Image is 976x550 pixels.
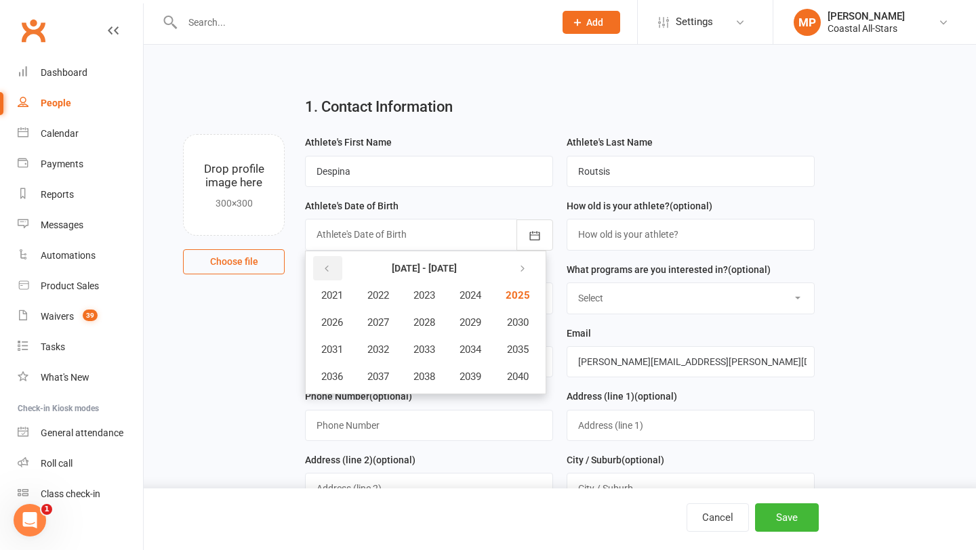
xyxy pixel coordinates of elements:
[413,371,435,383] span: 2038
[305,452,415,467] label: Address (line 2)
[392,263,457,274] strong: [DATE] - [DATE]
[567,262,771,277] label: What programs are you interested in?
[310,337,354,362] button: 2031
[402,364,447,389] button: 2038
[18,58,143,88] a: Dashboard
[367,316,389,329] span: 2027
[794,9,821,36] div: MP
[728,264,771,275] spang: (optional)
[321,316,343,329] span: 2026
[402,282,447,308] button: 2023
[41,250,96,261] div: Automations
[494,337,542,362] button: 2035
[622,454,664,465] spang: (optional)
[321,289,343,301] span: 2021
[494,310,542,335] button: 2030
[567,219,815,250] input: How old is your athlete?
[18,332,143,362] a: Tasks
[18,88,143,119] a: People
[18,418,143,448] a: General attendance kiosk mode
[14,504,46,536] iframe: Intercom live chat
[369,391,412,402] spang: (optional)
[183,249,285,274] button: Choose file
[494,282,542,308] button: 2025
[310,282,354,308] button: 2021
[41,67,87,78] div: Dashboard
[41,128,79,139] div: Calendar
[402,310,447,335] button: 2028
[356,282,401,308] button: 2022
[18,179,143,210] a: Reports
[634,391,677,402] spang: (optional)
[305,473,553,504] input: Address (line 2)
[310,364,354,389] button: 2036
[321,371,343,383] span: 2036
[41,427,123,438] div: General attendance
[567,410,815,441] input: Address (line 1)
[460,371,481,383] span: 2039
[305,198,399,213] label: Athlete's Date of Birth
[567,326,591,341] label: Email
[321,343,343,356] span: 2031
[41,458,73,469] div: Roll call
[16,14,50,47] a: Clubworx
[507,371,529,383] span: 2040
[460,289,481,301] span: 2024
[178,13,545,32] input: Search...
[506,289,530,301] span: 2025
[373,454,415,465] spang: (optional)
[567,389,677,404] label: Address (line 1)
[367,371,389,383] span: 2037
[41,341,65,352] div: Tasks
[41,98,71,108] div: People
[83,310,98,321] span: 39
[305,99,814,115] h2: 1. Contact Information
[41,504,52,515] span: 1
[18,149,143,179] a: Payments
[413,289,435,301] span: 2023
[586,17,603,28] span: Add
[402,337,447,362] button: 2033
[687,503,749,532] button: Cancel
[448,364,493,389] button: 2039
[670,200,712,211] spang: (optional)
[507,316,529,329] span: 2030
[567,198,712,213] label: How old is your athlete?
[356,364,401,389] button: 2037
[676,7,713,37] span: Settings
[18,119,143,149] a: Calendar
[305,135,392,150] label: Athlete's First Name
[828,22,905,35] div: Coastal All-Stars
[828,10,905,22] div: [PERSON_NAME]
[18,271,143,301] a: Product Sales
[567,473,815,504] input: City / Suburb
[448,310,493,335] button: 2029
[18,479,143,509] a: Class kiosk mode
[567,452,664,467] label: City / Suburb
[567,135,653,150] label: Athlete's Last Name
[18,448,143,479] a: Roll call
[41,189,74,200] div: Reports
[507,343,529,356] span: 2035
[448,282,493,308] button: 2024
[305,389,412,404] label: Phone Number
[460,316,481,329] span: 2029
[305,156,553,187] input: Athlete's First Name
[413,343,435,356] span: 2033
[41,219,83,230] div: Messages
[41,280,99,291] div: Product Sales
[367,289,389,301] span: 2022
[413,316,435,329] span: 2028
[356,310,401,335] button: 2027
[41,488,100,499] div: Class check-in
[567,346,815,377] input: Email
[755,503,819,532] button: Save
[18,240,143,271] a: Automations
[563,11,620,34] button: Add
[460,343,481,356] span: 2034
[305,410,553,441] input: Phone Number
[18,301,143,332] a: Waivers 39
[356,337,401,362] button: 2032
[494,364,542,389] button: 2040
[567,156,815,187] input: Athlete's Last Name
